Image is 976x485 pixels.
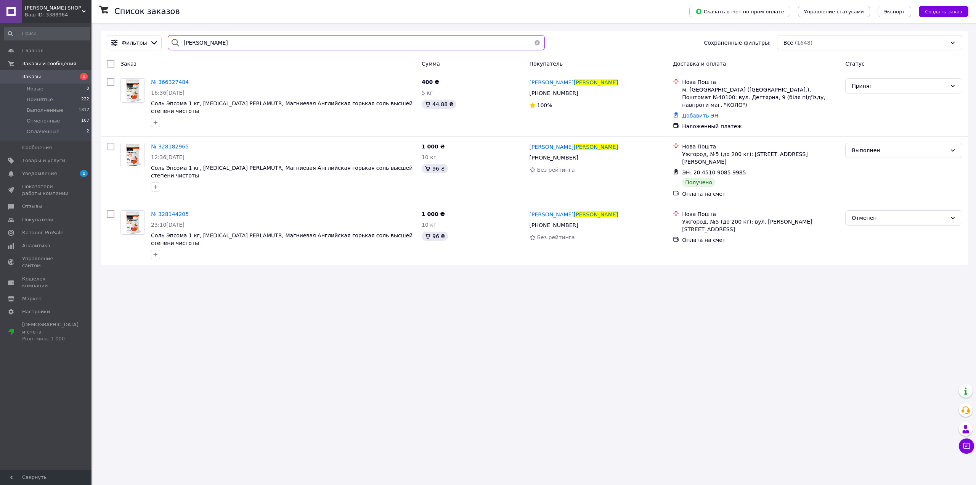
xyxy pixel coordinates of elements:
[79,107,89,114] span: 1317
[682,143,839,150] div: Нова Пошта
[122,39,147,47] span: Фильтры
[27,107,63,114] span: Выполненные
[795,40,813,46] span: (1648)
[959,438,974,454] button: Чат с покупателем
[682,86,839,109] div: м. [GEOGRAPHIC_DATA] ([GEOGRAPHIC_DATA].), Поштомат №40100: вул. Дегтярна, 9 (біля під'їзду, навп...
[852,146,947,155] div: Выполнен
[911,8,968,14] a: Создать заказ
[80,73,88,80] span: 1
[537,102,552,108] span: 100%
[22,335,79,342] div: Prom микс 1 000
[25,5,82,11] span: VIROLA SHOP
[22,60,76,67] span: Заказы и сообщения
[151,211,189,217] a: № 328144205
[919,6,968,17] button: Создать заказ
[574,211,618,218] span: [PERSON_NAME]
[25,11,91,18] div: Ваш ID: 3388964
[422,100,456,109] div: 44.88 ₴
[22,203,42,210] span: Отзывы
[22,276,71,289] span: Кошелек компании
[121,211,144,234] img: Фото товару
[878,6,911,17] button: Экспорт
[120,61,136,67] span: Заказ
[22,229,63,236] span: Каталог ProSale
[682,113,718,119] a: Добавить ЭН
[530,211,574,218] span: [PERSON_NAME]
[845,61,865,67] span: Статус
[682,150,839,166] div: Ужгород, №5 (до 200 кг): [STREET_ADDRESS][PERSON_NAME]
[682,236,839,244] div: Оплата на счет
[537,167,575,173] span: Без рейтинга
[530,144,574,150] span: [PERSON_NAME]
[22,242,50,249] span: Аналитика
[422,222,436,228] span: 10 кг
[22,321,79,342] span: [DEMOGRAPHIC_DATA] и счета
[682,78,839,86] div: Нова Пошта
[114,7,180,16] h1: Список заказов
[121,79,144,102] img: Фото товару
[682,178,715,187] div: Получено
[120,78,145,103] a: Фото товару
[852,214,947,222] div: Отменен
[422,79,439,85] span: 400 ₴
[528,220,580,230] div: [PHONE_NUMBER]
[528,88,580,98] div: [PHONE_NUMBER]
[783,39,793,47] span: Все
[682,218,839,233] div: Ужгород, №5 (до 200 кг): вул. [PERSON_NAME][STREET_ADDRESS]
[537,234,575,240] span: Без рейтинга
[168,35,544,50] input: Поиск по номеру заказа, ФИО покупателя, номеру телефона, Email, номеру накладной
[422,90,433,96] span: 5 кг
[22,216,53,223] span: Покупатели
[120,143,145,167] a: Фото товару
[422,143,445,150] span: 1 000 ₴
[682,210,839,218] div: Нова Пошта
[87,128,89,135] span: 2
[27,96,53,103] span: Принятые
[151,232,413,246] a: Соль Эпсома 1 кг, [MEDICAL_DATA] PERLAMUTR, Магниевая Английская горькая соль высшей степени чистоты
[422,164,448,173] div: 96 ₴
[27,85,43,92] span: Новые
[22,255,71,269] span: Управление сайтом
[22,308,50,315] span: Настройки
[704,39,771,47] span: Сохраненные фильтры:
[673,61,726,67] span: Доставка и оплата
[682,190,839,198] div: Оплата на счет
[22,73,41,80] span: Заказы
[120,210,145,235] a: Фото товару
[22,157,65,164] span: Товары и услуги
[852,82,947,90] div: Принят
[151,79,189,85] a: № 366327484
[884,9,905,15] span: Экспорт
[22,295,42,302] span: Маркет
[682,169,746,176] span: ЭН: 20 4510 9085 9985
[151,165,413,179] a: Соль Эпсома 1 кг, [MEDICAL_DATA] PERLAMUTR, Магниевая Английская горькая соль высшей степени чистоты
[151,100,413,114] a: Соль Эпсома 1 кг, [MEDICAL_DATA] PERLAMUTR, Магниевая Английская горькая соль высшей степени чистоты
[530,211,618,218] a: [PERSON_NAME][PERSON_NAME]
[695,8,784,15] span: Скачать отчет по пром-оплате
[574,79,618,85] span: [PERSON_NAME]
[22,170,57,177] span: Уведомления
[81,118,89,124] span: 107
[925,9,962,15] span: Создать заказ
[27,118,60,124] span: Отмененные
[530,35,545,50] button: Очистить
[689,6,790,17] button: Скачать отчет по пром-оплате
[4,27,90,40] input: Поиск
[80,170,88,177] span: 1
[151,143,189,150] a: № 328182965
[22,47,43,54] span: Главная
[22,144,52,151] span: Сообщения
[27,128,59,135] span: Оплаченные
[81,96,89,103] span: 222
[422,61,440,67] span: Сумма
[574,144,618,150] span: [PERSON_NAME]
[22,183,71,197] span: Показатели работы компании
[530,79,618,86] a: [PERSON_NAME][PERSON_NAME]
[422,154,436,160] span: 10 кг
